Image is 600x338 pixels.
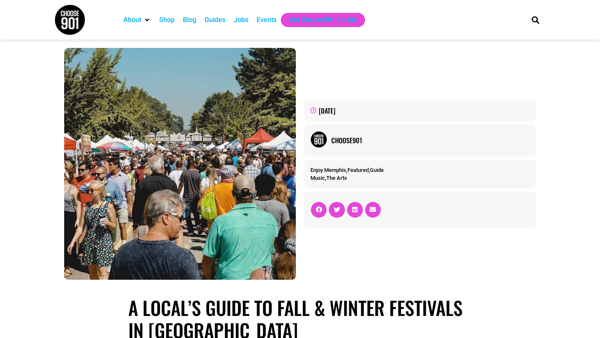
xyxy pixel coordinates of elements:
[205,15,225,25] a: Guides
[310,175,325,181] a: Music
[183,15,196,25] a: Blog
[289,15,357,25] a: Get Choose901 Emails
[310,131,327,148] img: Picture of Choose901
[365,202,381,218] div: Share on email
[311,202,327,218] div: Share on facebook
[119,13,517,27] nav: Main nav
[310,167,384,173] span: , ,
[123,15,141,25] a: About
[159,15,175,25] a: Shop
[331,135,530,145] a: Choose901
[257,15,277,25] a: Events
[326,175,347,181] a: The Arts
[347,202,363,218] div: Share on linkedin
[310,175,347,181] span: ,
[347,167,369,173] a: Featured
[319,106,335,116] time: [DATE]
[529,13,542,27] div: Search
[119,13,155,27] div: About
[234,15,248,25] a: Jobs
[310,167,346,173] a: Enjoy Memphis
[370,167,384,173] a: Guide
[329,202,345,218] div: Share on twitter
